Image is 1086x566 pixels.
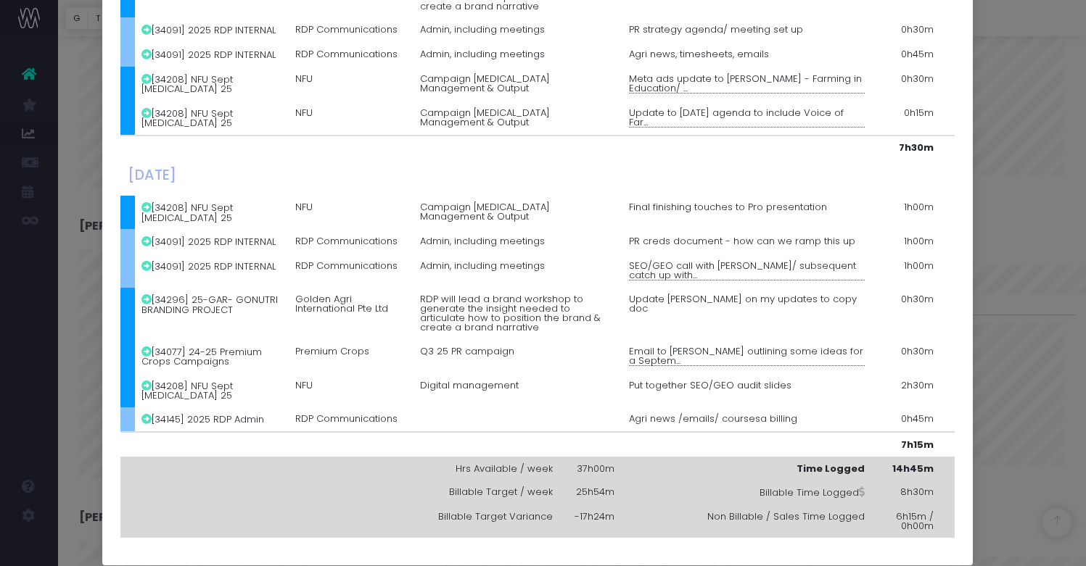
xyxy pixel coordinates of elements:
[560,457,622,480] td: 37h00m
[622,42,872,67] td: Agri news, timesheets, emails
[622,196,872,230] td: Final finishing touches to Pro presentation
[872,196,941,230] td: 1h00m
[622,480,872,504] td: Billable Time Logged
[135,17,289,42] td: [34091] 2025 RDP INTERNAL
[420,74,614,93] span: Campaign [MEDICAL_DATA] Management & Output
[420,202,614,221] span: Campaign [MEDICAL_DATA] Management & Output
[872,288,941,340] td: 0h30m
[135,254,289,288] td: [34091] 2025 RDP INTERNAL
[622,229,872,254] td: PR creds document - how can we ramp this up
[622,373,872,407] td: Put together SEO/GEO audit slides
[622,17,872,42] td: PR strategy agenda/ meeting set up
[622,407,872,433] td: Agri news /emails/ coursesa billing
[420,108,614,127] span: Campaign [MEDICAL_DATA] Management & Output
[560,504,622,538] td: -17h24m
[622,504,872,538] td: Non Billable / Sales Time Logged
[289,407,414,433] td: RDP Communications
[797,462,865,475] strong: Time Logged
[622,288,872,340] td: Update [PERSON_NAME] on my updates to copy doc
[872,101,941,136] td: 0h15m
[872,480,941,504] td: 8h30m
[135,67,289,101] td: [34208] NFU Sept [MEDICAL_DATA] 25
[420,346,514,356] span: Q3 25 PR campaign
[420,294,614,332] span: RDP will lead a brand workshop to generate the insight needed to articulate how to position the b...
[872,254,941,288] td: 1h00m
[899,141,934,154] strong: 7h30m
[135,339,289,373] td: [34077] 24-25 Premium Crops Campaigns
[872,407,941,433] td: 0h45m
[872,504,941,538] td: 6h15m / 0h00m
[872,229,941,254] td: 1h00m
[289,254,414,288] td: RDP Communications
[420,49,545,59] span: Admin, including meetings
[135,407,289,433] td: [34145] 2025 RDP Admin
[289,339,414,373] td: Premium Crops
[135,196,289,230] td: [34208] NFU Sept [MEDICAL_DATA] 25
[872,17,941,42] td: 0h30m
[135,373,289,407] td: [34208] NFU Sept [MEDICAL_DATA] 25
[289,196,414,230] td: NFU
[420,261,545,270] span: Admin, including meetings
[629,261,865,280] span: SEO/GEO call with [PERSON_NAME]/ subsequent catch up with...
[289,229,414,254] td: RDP Communications
[420,380,519,390] span: Digital management
[560,480,622,504] td: 25h54m
[629,346,865,366] span: Email to [PERSON_NAME] outlining some ideas for a Septem...
[892,462,934,475] strong: 14h45m
[413,504,560,538] td: Billable Target Variance
[629,108,865,128] span: Update to [DATE] agenda to include Voice of Far...
[872,339,941,373] td: 0h30m
[135,288,289,340] td: [34296] 25-GAR- GONUTRI BRANDING PROJECT
[289,373,414,407] td: NFU
[413,480,560,504] td: Billable Target / week
[289,17,414,42] td: RDP Communications
[128,167,614,183] h4: [DATE]
[135,101,289,136] td: [34208] NFU Sept [MEDICAL_DATA] 25
[420,236,545,246] span: Admin, including meetings
[420,25,545,34] span: Admin, including meetings
[289,101,414,136] td: NFU
[289,288,414,340] td: Golden Agri International Pte Ltd
[629,74,865,93] span: Meta ads update to [PERSON_NAME] - Farming in Education/ ...
[872,373,941,407] td: 2h30m
[135,42,289,67] td: [34091] 2025 RDP INTERNAL
[135,229,289,254] td: [34091] 2025 RDP INTERNAL
[289,42,414,67] td: RDP Communications
[413,457,560,480] td: Hrs Available / week
[872,42,941,67] td: 0h45m
[289,67,414,101] td: NFU
[872,67,941,101] td: 0h30m
[901,438,934,451] strong: 7h15m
